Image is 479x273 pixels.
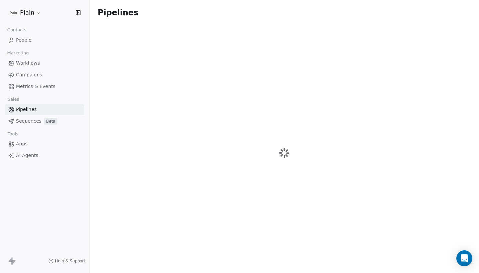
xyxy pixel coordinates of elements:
[5,69,84,80] a: Campaigns
[5,94,22,104] span: Sales
[5,58,84,69] a: Workflows
[55,258,85,264] span: Help & Support
[5,104,84,115] a: Pipelines
[456,250,472,266] div: Open Intercom Messenger
[16,118,41,125] span: Sequences
[44,118,57,125] span: Beta
[5,35,84,46] a: People
[16,60,40,67] span: Workflows
[98,8,138,17] span: Pipelines
[48,258,85,264] a: Help & Support
[5,129,21,139] span: Tools
[8,7,43,18] button: Plain
[9,9,17,17] img: Plain-Logo-Tile.png
[5,138,84,149] a: Apps
[20,8,34,17] span: Plain
[5,150,84,161] a: AI Agents
[16,83,55,90] span: Metrics & Events
[16,71,42,78] span: Campaigns
[16,140,28,147] span: Apps
[4,48,32,58] span: Marketing
[16,106,37,113] span: Pipelines
[16,37,32,44] span: People
[5,81,84,92] a: Metrics & Events
[5,116,84,127] a: SequencesBeta
[4,25,29,35] span: Contacts
[16,152,38,159] span: AI Agents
